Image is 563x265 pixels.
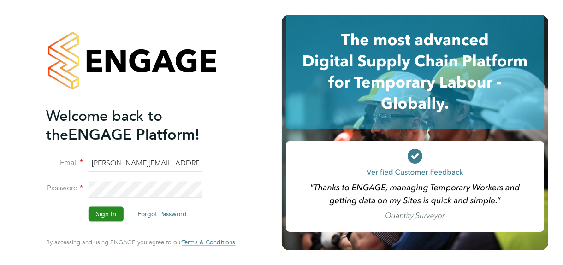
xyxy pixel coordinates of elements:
[46,158,83,168] label: Email
[89,155,202,172] input: Enter your work email...
[46,107,162,144] span: Welcome back to the
[89,207,124,222] button: Sign In
[46,106,226,144] h2: ENGAGE Platform!
[130,207,194,222] button: Forgot Password
[46,184,83,194] label: Password
[46,239,235,247] span: By accessing and using ENGAGE you agree to our
[182,239,235,247] a: Terms & Conditions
